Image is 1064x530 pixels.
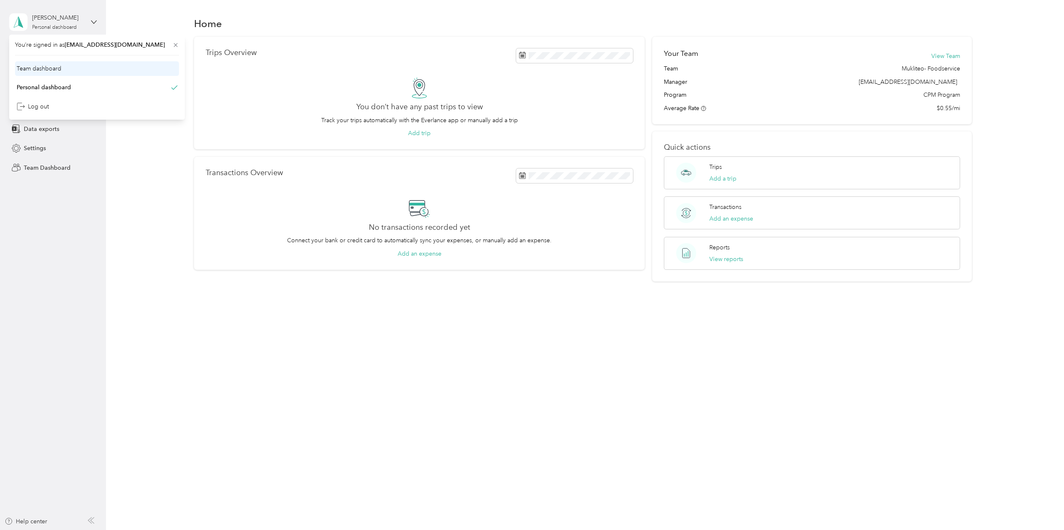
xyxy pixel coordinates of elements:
[664,48,698,59] h2: Your Team
[664,90,686,99] span: Program
[709,174,736,183] button: Add a trip
[24,144,46,153] span: Settings
[17,64,61,73] div: Team dashboard
[937,104,960,113] span: $0.55/mi
[859,78,957,85] span: [EMAIL_ADDRESS][DOMAIN_NAME]
[24,163,71,172] span: Team Dashboard
[17,83,71,92] div: Personal dashboard
[356,103,483,111] h2: You don’t have any past trips to view
[902,64,960,73] span: Mukliteo- Foodservice
[923,90,960,99] span: CPM Program
[709,163,722,171] p: Trips
[398,249,441,258] button: Add an expense
[664,64,678,73] span: Team
[1017,483,1064,530] iframe: Everlance-gr Chat Button Frame
[32,25,77,30] div: Personal dashboard
[32,13,84,22] div: [PERSON_NAME]
[709,255,743,264] button: View reports
[17,102,49,111] div: Log out
[321,116,518,125] p: Track your trips automatically with the Everlance app or manually add a trip
[5,517,47,526] button: Help center
[408,129,431,138] button: Add trip
[287,236,552,245] p: Connect your bank or credit card to automatically sync your expenses, or manually add an expense.
[15,40,179,49] span: You’re signed in as
[206,48,257,57] p: Trips Overview
[664,143,960,152] p: Quick actions
[931,52,960,60] button: View Team
[24,125,59,133] span: Data exports
[664,105,699,112] span: Average Rate
[709,203,741,211] p: Transactions
[194,19,222,28] h1: Home
[369,223,470,232] h2: No transactions recorded yet
[65,41,165,48] span: [EMAIL_ADDRESS][DOMAIN_NAME]
[709,243,730,252] p: Reports
[709,214,753,223] button: Add an expense
[664,78,687,86] span: Manager
[206,168,283,177] p: Transactions Overview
